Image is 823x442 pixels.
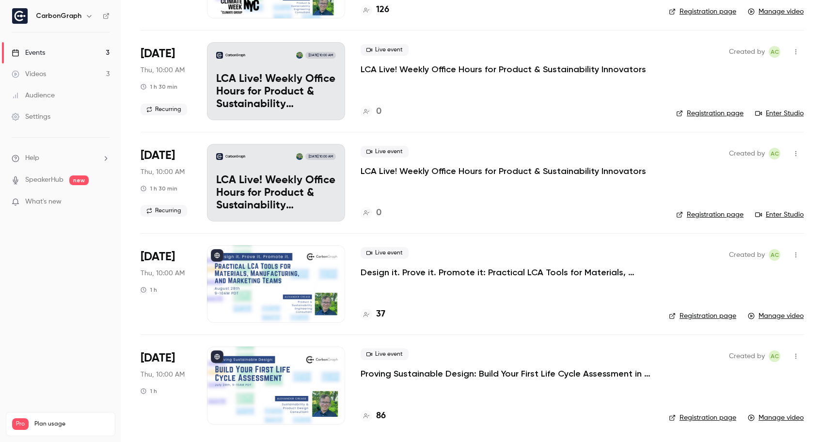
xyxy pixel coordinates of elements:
[771,46,779,58] span: AC
[755,210,804,220] a: Enter Studio
[769,350,780,362] span: Alexander Crease
[141,65,185,75] span: Thu, 10:00 AM
[225,53,245,58] p: CarbonGraph
[669,7,736,16] a: Registration page
[12,112,50,122] div: Settings
[141,104,187,115] span: Recurring
[141,268,185,278] span: Thu, 10:00 AM
[25,153,39,163] span: Help
[141,249,175,265] span: [DATE]
[141,148,175,163] span: [DATE]
[729,350,765,362] span: Created by
[207,144,345,221] a: LCA Live! Weekly Office Hours for Product & Sustainability InnovatorsCarbonGraphAlexander Crease[...
[376,105,381,118] h4: 0
[141,387,157,395] div: 1 h
[141,286,157,294] div: 1 h
[769,148,780,159] span: Alexander Crease
[361,105,381,118] a: 0
[361,410,386,423] a: 86
[141,205,187,217] span: Recurring
[216,52,223,59] img: LCA Live! Weekly Office Hours for Product & Sustainability Innovators
[225,154,245,159] p: CarbonGraph
[669,311,736,321] a: Registration page
[12,153,110,163] li: help-dropdown-opener
[729,46,765,58] span: Created by
[207,42,345,120] a: LCA Live! Weekly Office Hours for Product & Sustainability InnovatorsCarbonGraphAlexander Crease[...
[141,350,175,366] span: [DATE]
[141,144,191,221] div: Sep 11 Thu, 9:00 AM (America/Los Angeles)
[12,8,28,24] img: CarbonGraph
[361,165,646,177] a: LCA Live! Weekly Office Hours for Product & Sustainability Innovators
[141,167,185,177] span: Thu, 10:00 AM
[748,311,804,321] a: Manage video
[771,148,779,159] span: AC
[361,368,651,379] a: Proving Sustainable Design: Build Your First Life Cycle Assessment in CarbonGraph
[98,198,110,206] iframe: Noticeable Trigger
[12,418,29,430] span: Pro
[216,153,223,160] img: LCA Live! Weekly Office Hours for Product & Sustainability Innovators
[376,206,381,220] h4: 0
[729,249,765,261] span: Created by
[141,347,191,424] div: Jul 24 Thu, 9:00 AM (America/Los Angeles)
[748,7,804,16] a: Manage video
[769,249,780,261] span: Alexander Crease
[141,83,177,91] div: 1 h 30 min
[361,348,409,360] span: Live event
[376,410,386,423] h4: 86
[361,247,409,259] span: Live event
[25,197,62,207] span: What's new
[25,175,63,185] a: SpeakerHub
[771,350,779,362] span: AC
[34,420,109,428] span: Plan usage
[141,185,177,192] div: 1 h 30 min
[141,42,191,120] div: Sep 18 Thu, 9:00 AM (America/Los Angeles)
[12,69,46,79] div: Videos
[729,148,765,159] span: Created by
[361,3,389,16] a: 126
[748,413,804,423] a: Manage video
[69,175,89,185] span: new
[296,52,303,59] img: Alexander Crease
[361,63,646,75] a: LCA Live! Weekly Office Hours for Product & Sustainability Innovators
[141,370,185,379] span: Thu, 10:00 AM
[755,109,804,118] a: Enter Studio
[12,91,55,100] div: Audience
[376,308,385,321] h4: 37
[669,413,736,423] a: Registration page
[216,174,336,212] p: LCA Live! Weekly Office Hours for Product & Sustainability Innovators
[296,153,303,160] img: Alexander Crease
[141,46,175,62] span: [DATE]
[771,249,779,261] span: AC
[305,153,335,160] span: [DATE] 10:00 AM
[676,109,744,118] a: Registration page
[12,48,45,58] div: Events
[216,73,336,110] p: LCA Live! Weekly Office Hours for Product & Sustainability Innovators
[376,3,389,16] h4: 126
[769,46,780,58] span: Alexander Crease
[305,52,335,59] span: [DATE] 10:00 AM
[36,11,81,21] h6: CarbonGraph
[361,206,381,220] a: 0
[361,146,409,158] span: Live event
[676,210,744,220] a: Registration page
[141,245,191,323] div: Aug 28 Thu, 9:00 AM (America/Los Angeles)
[361,308,385,321] a: 37
[361,267,651,278] a: Design it. Prove it. Promote it: Practical LCA Tools for Materials, Manufacturing, and Marketing ...
[361,44,409,56] span: Live event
